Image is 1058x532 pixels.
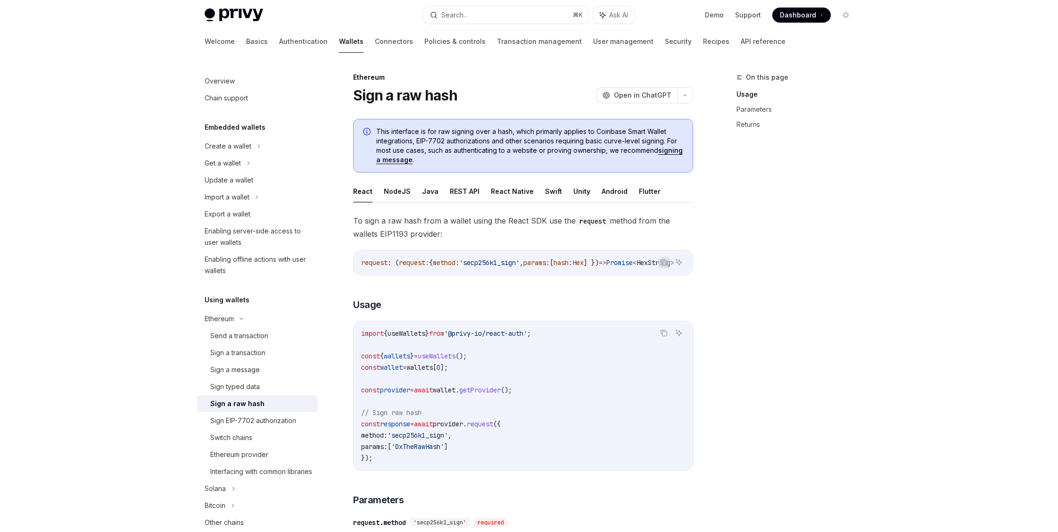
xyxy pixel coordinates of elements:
[429,329,444,338] span: from
[197,378,318,395] a: Sign typed data
[440,363,448,372] span: ];
[197,172,318,189] a: Update a wallet
[493,420,501,428] span: ({
[380,363,403,372] span: wallet
[197,514,318,531] a: Other chains
[593,7,635,24] button: Ask AI
[576,216,610,226] code: request
[673,256,685,268] button: Ask AI
[353,73,693,82] div: Ethereum
[197,463,318,480] a: Interfacing with common libraries
[403,363,406,372] span: =
[197,395,318,412] a: Sign a raw hash
[210,330,268,341] div: Send a transaction
[414,420,433,428] span: await
[197,344,318,361] a: Sign a transaction
[197,327,318,344] a: Send a transaction
[463,420,467,428] span: .
[746,72,788,83] span: On this page
[205,175,253,186] div: Update a wallet
[418,352,455,360] span: useWallets
[361,454,372,462] span: });
[197,429,318,446] a: Switch chains
[361,408,422,417] span: // Sign raw hash
[497,30,582,53] a: Transaction management
[361,420,380,428] span: const
[388,442,391,451] span: [
[388,258,399,267] span: : (
[197,361,318,378] a: Sign a message
[205,158,241,169] div: Get a wallet
[205,254,312,276] div: Enabling offline actions with user wallets
[205,313,234,324] div: Ethereum
[384,180,411,202] button: NodeJS
[602,180,628,202] button: Android
[433,386,455,394] span: wallet
[410,420,414,428] span: =
[384,329,388,338] span: {
[279,30,328,53] a: Authentication
[658,327,670,339] button: Copy the contents from the code block
[353,518,406,527] div: request.method
[459,386,501,394] span: getProvider
[422,180,438,202] button: Java
[703,30,729,53] a: Recipes
[736,87,861,102] a: Usage
[361,352,380,360] span: const
[433,258,455,267] span: method
[554,258,569,267] span: hash
[673,327,685,339] button: Ask AI
[210,432,252,443] div: Switch chains
[455,258,459,267] span: :
[424,30,486,53] a: Policies & controls
[491,180,534,202] button: React Native
[197,446,318,463] a: Ethereum provider
[735,10,761,20] a: Support
[205,30,235,53] a: Welcome
[433,420,463,428] span: provider
[205,122,265,133] h5: Embedded wallets
[361,442,388,451] span: params:
[399,258,425,267] span: request
[550,258,554,267] span: [
[614,91,671,100] span: Open in ChatGPT
[455,386,459,394] span: .
[736,102,861,117] a: Parameters
[353,214,693,241] span: To sign a raw hash from a wallet using the React SDK use the method from the wallets EIP1193 prov...
[210,398,264,409] div: Sign a raw hash
[197,73,318,90] a: Overview
[429,258,433,267] span: {
[441,9,468,21] div: Search...
[353,87,457,104] h1: Sign a raw hash
[380,420,410,428] span: response
[361,431,388,440] span: method:
[210,466,312,477] div: Interfacing with common libraries
[205,208,250,220] div: Export a wallet
[444,329,527,338] span: '@privy-io/react-auth'
[197,90,318,107] a: Chain support
[741,30,785,53] a: API reference
[197,412,318,429] a: Sign EIP-7702 authorization
[425,258,429,267] span: :
[375,30,413,53] a: Connectors
[246,30,268,53] a: Basics
[376,127,683,165] span: This interface is for raw signing over a hash, which primarily applies to Coinbase Smart Wallet i...
[596,87,677,103] button: Open in ChatGPT
[380,352,384,360] span: {
[665,30,692,53] a: Security
[546,258,550,267] span: :
[406,363,433,372] span: wallets
[425,329,429,338] span: }
[353,298,381,311] span: Usage
[633,258,636,267] span: <
[523,258,546,267] span: params
[391,442,444,451] span: '0xTheRawHash'
[210,364,260,375] div: Sign a message
[501,386,512,394] span: ();
[437,363,440,372] span: 0
[205,141,251,152] div: Create a wallet
[467,420,493,428] span: request
[353,180,372,202] button: React
[573,180,590,202] button: Unity
[459,258,520,267] span: 'secp256k1_sign'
